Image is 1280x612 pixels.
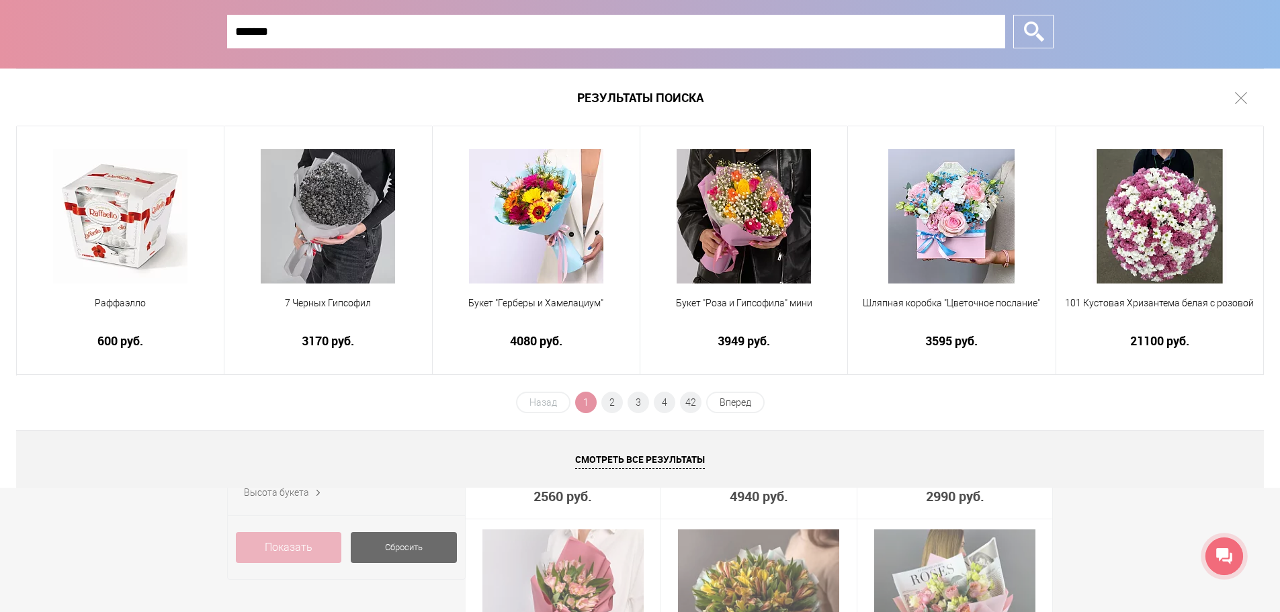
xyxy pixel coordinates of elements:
[1065,296,1254,310] span: 101 Кустовая Хризантема белая с розовой
[649,296,839,326] a: Букет "Роза и Гипсофила" мини
[857,296,1046,326] a: Шляпная коробка "Цветочное послание"
[706,392,765,413] a: Вперед
[16,430,1264,488] a: Смотреть все результаты
[649,296,839,310] span: Букет "Роза и Гипсофила" мини
[26,334,215,348] a: 600 руб.
[857,296,1046,310] span: Шляпная коробка "Цветочное послание"
[261,149,395,283] img: 7 Черных Гипсофил
[516,392,570,413] span: Назад
[233,296,423,326] a: 7 Черных Гипсофил
[1065,334,1254,348] a: 21100 руб.
[26,296,215,310] span: Раффаэлло
[654,392,675,413] a: 4
[680,392,701,413] a: 42
[888,149,1015,283] img: Шляпная коробка "Цветочное послание"
[1093,149,1227,283] img: 101 Кустовая Хризантема белая с розовой
[441,334,631,348] a: 4080 руб.
[677,149,811,283] img: Букет "Роза и Гипсофила" мини
[575,453,705,469] span: Смотреть все результаты
[53,149,187,283] img: Раффаэлло
[857,334,1046,348] a: 3595 руб.
[649,334,839,348] a: 3949 руб.
[441,296,631,310] span: Букет "Герберы и Хамелациум"
[1065,296,1254,326] a: 101 Кустовая Хризантема белая с розовой
[575,392,597,413] span: 1
[628,392,649,413] a: 3
[26,296,215,326] a: Раффаэлло
[601,392,623,413] a: 2
[469,149,603,283] img: Букет "Герберы и Хамелациум"
[233,334,423,348] a: 3170 руб.
[16,69,1264,126] h1: Результаты поиска
[233,296,423,310] span: 7 Черных Гипсофил
[441,296,631,326] a: Букет "Герберы и Хамелациум"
